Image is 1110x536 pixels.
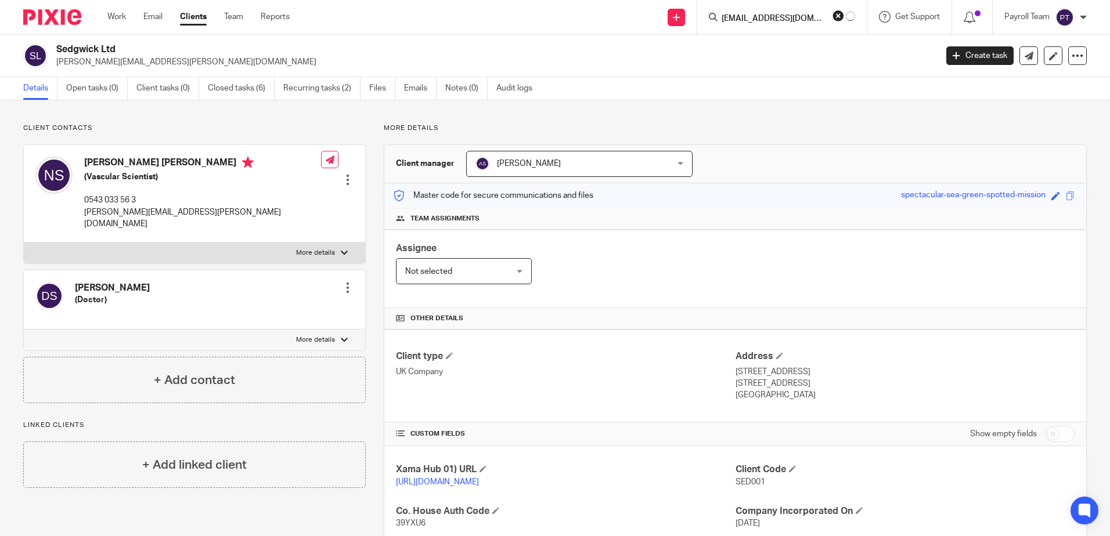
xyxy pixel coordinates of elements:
[23,421,366,430] p: Linked clients
[224,11,243,23] a: Team
[736,366,1075,378] p: [STREET_ADDRESS]
[396,158,455,169] h3: Client manager
[142,456,247,474] h4: + Add linked client
[736,519,760,527] span: [DATE]
[143,11,163,23] a: Email
[180,11,207,23] a: Clients
[396,478,479,486] a: [URL][DOMAIN_NAME]
[261,11,290,23] a: Reports
[242,157,254,168] i: Primary
[496,77,541,100] a: Audit logs
[396,350,735,363] h4: Client type
[396,519,426,527] span: 39YXU6
[84,157,321,171] h4: [PERSON_NAME] [PERSON_NAME]
[1055,8,1074,27] img: svg%3E
[946,46,1014,65] a: Create task
[736,505,1075,517] h4: Company Incorporated On
[75,282,150,294] h4: [PERSON_NAME]
[208,77,275,100] a: Closed tasks (6)
[23,44,48,68] img: svg%3E
[154,371,235,389] h4: + Add contact
[393,190,593,201] p: Master code for secure communications and files
[736,478,765,486] span: SED001
[410,214,480,223] span: Team assignments
[296,335,335,345] p: More details
[23,9,81,25] img: Pixie
[736,350,1075,363] h4: Address
[846,12,855,21] svg: Results are loading
[736,378,1075,389] p: [STREET_ADDRESS]
[84,171,321,183] h5: (Vascular Scientist)
[107,11,126,23] a: Work
[283,77,361,100] a: Recurring tasks (2)
[445,77,488,100] a: Notes (0)
[56,56,929,68] p: [PERSON_NAME][EMAIL_ADDRESS][PERSON_NAME][DOMAIN_NAME]
[720,14,825,24] input: Search
[832,10,844,21] button: Clear
[396,244,437,253] span: Assignee
[23,77,57,100] a: Details
[136,77,199,100] a: Client tasks (0)
[84,207,321,230] p: [PERSON_NAME][EMAIL_ADDRESS][PERSON_NAME][DOMAIN_NAME]
[56,44,754,56] h2: Sedgwick Ltd
[736,463,1075,476] h4: Client Code
[970,428,1037,440] label: Show empty fields
[369,77,395,100] a: Files
[895,13,940,21] span: Get Support
[296,248,335,258] p: More details
[901,189,1046,202] div: spectacular-sea-green-spotted-mission
[1004,11,1050,23] p: Payroll Team
[497,160,561,168] span: [PERSON_NAME]
[75,294,150,306] h5: (Doctor)
[736,389,1075,401] p: [GEOGRAPHIC_DATA]
[23,124,366,133] p: Client contacts
[396,366,735,378] p: UK Company
[35,157,73,194] img: svg%3E
[410,314,463,323] span: Other details
[405,267,452,276] span: Not selected
[396,505,735,517] h4: Co. House Auth Code
[66,77,128,100] a: Open tasks (0)
[84,194,321,206] p: 0543 033 56 3
[404,77,437,100] a: Emails
[35,282,63,310] img: svg%3E
[475,157,489,171] img: svg%3E
[384,124,1087,133] p: More details
[396,429,735,439] h4: CUSTOM FIELDS
[396,463,735,476] h4: Xama Hub 01) URL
